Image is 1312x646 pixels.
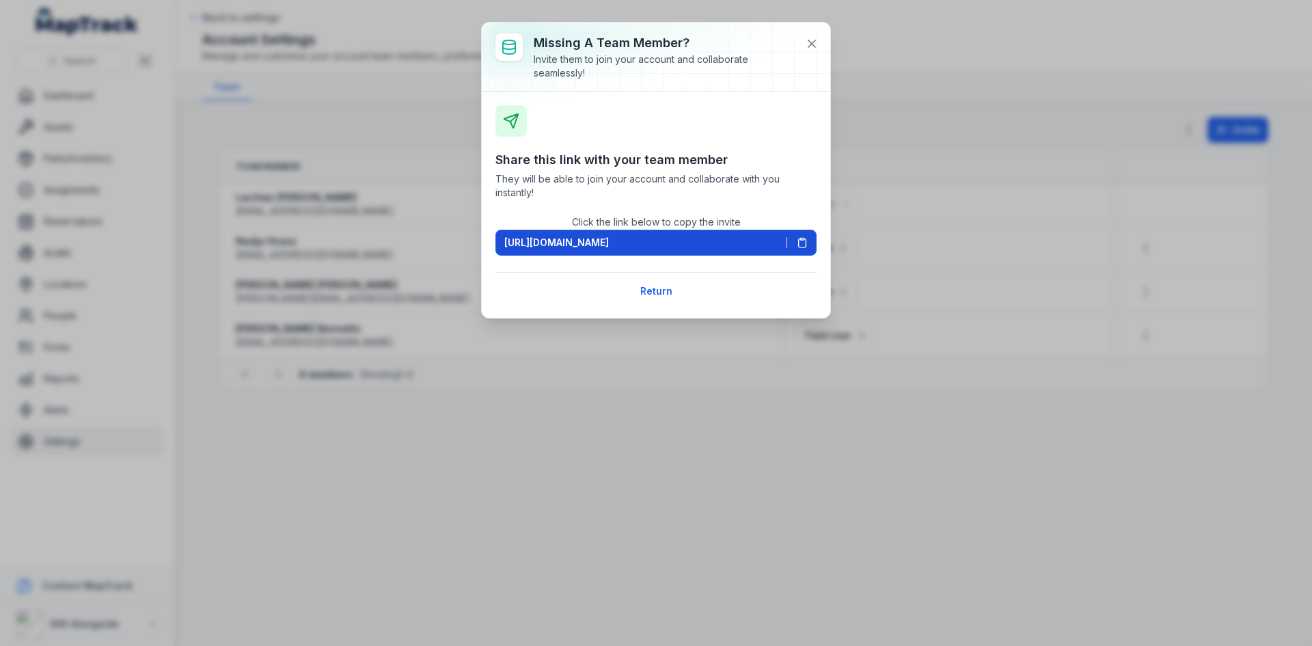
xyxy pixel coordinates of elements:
span: [URL][DOMAIN_NAME] [504,236,609,250]
button: [URL][DOMAIN_NAME] [495,230,817,256]
div: Invite them to join your account and collaborate seamlessly! [534,53,795,80]
h3: Missing a team member? [534,33,795,53]
h3: Share this link with your team member [495,150,817,170]
span: They will be able to join your account and collaborate with you instantly! [495,172,817,200]
button: Return [631,278,681,304]
span: Click the link below to copy the invite [572,216,741,228]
